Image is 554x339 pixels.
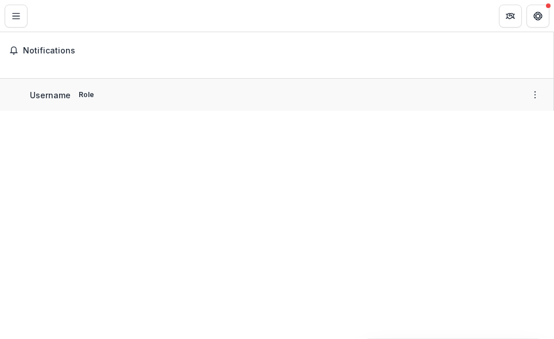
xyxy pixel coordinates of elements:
[526,5,549,28] button: Get Help
[528,88,542,102] button: More
[5,41,549,60] button: Notifications
[5,5,28,28] button: Toggle Menu
[499,5,522,28] button: Partners
[23,46,544,56] span: Notifications
[75,90,98,100] p: Role
[30,89,71,101] p: Username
